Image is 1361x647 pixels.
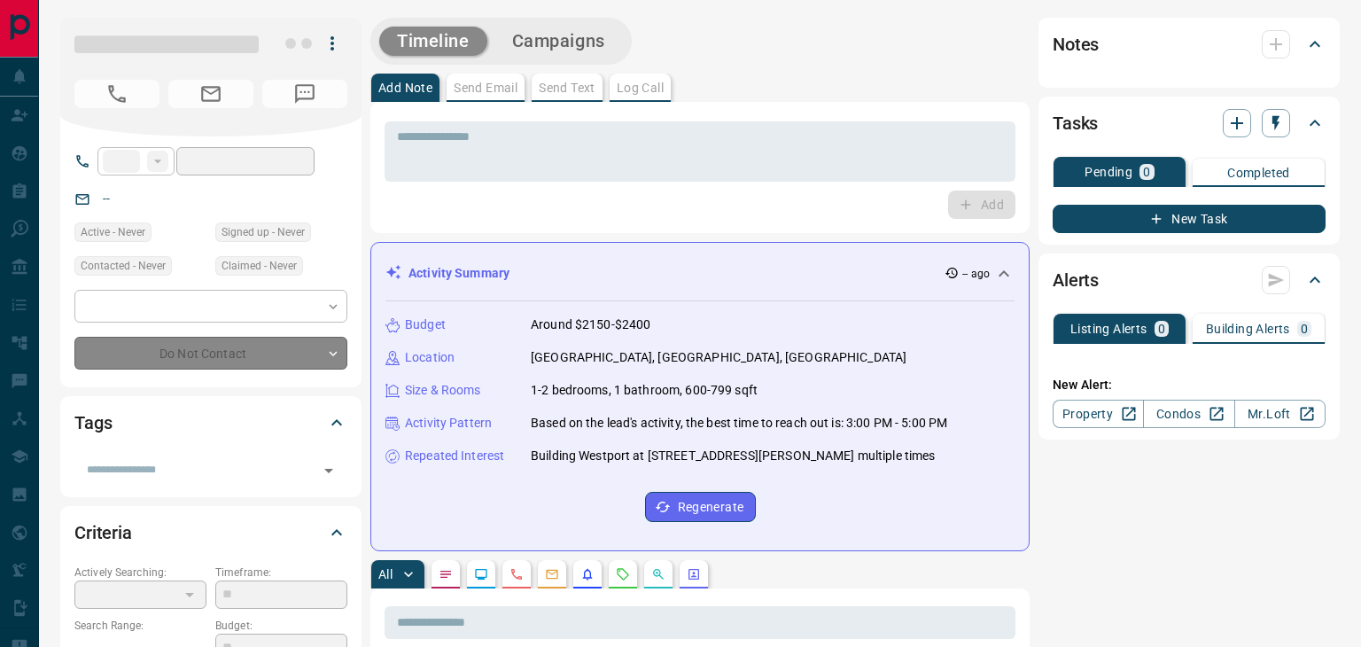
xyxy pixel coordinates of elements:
span: Signed up - Never [222,223,305,241]
div: Do Not Contact [74,337,347,370]
div: Alerts [1053,259,1326,301]
button: Regenerate [645,492,756,522]
a: Condos [1143,400,1234,428]
button: Open [316,458,341,483]
div: Tasks [1053,102,1326,144]
span: Claimed - Never [222,257,297,275]
span: Active - Never [81,223,145,241]
svg: Requests [616,567,630,581]
a: Property [1053,400,1144,428]
p: Activity Pattern [405,414,492,433]
p: Budget: [215,618,347,634]
p: Size & Rooms [405,381,481,400]
p: -- ago [962,266,990,282]
p: Search Range: [74,618,206,634]
svg: Emails [545,567,559,581]
h2: Criteria [74,518,132,547]
p: [GEOGRAPHIC_DATA], [GEOGRAPHIC_DATA], [GEOGRAPHIC_DATA] [531,348,906,367]
svg: Lead Browsing Activity [474,567,488,581]
p: 0 [1158,323,1165,335]
h2: Tags [74,409,112,437]
span: No Number [74,80,159,108]
p: Location [405,348,455,367]
p: Timeframe: [215,565,347,581]
p: New Alert: [1053,376,1326,394]
span: Contacted - Never [81,257,166,275]
p: Around $2150-$2400 [531,316,650,334]
button: Timeline [379,27,487,56]
button: Campaigns [494,27,623,56]
p: All [378,568,393,581]
a: -- [103,191,110,206]
p: Based on the lead's activity, the best time to reach out is: 3:00 PM - 5:00 PM [531,414,947,433]
svg: Opportunities [651,567,665,581]
p: 0 [1301,323,1308,335]
h2: Alerts [1053,266,1099,294]
span: No Email [168,80,253,108]
p: Building Alerts [1206,323,1290,335]
button: New Task [1053,205,1326,233]
p: 1-2 bedrooms, 1 bathroom, 600-799 sqft [531,381,758,400]
div: Criteria [74,511,347,554]
p: 0 [1143,166,1150,178]
p: Listing Alerts [1070,323,1147,335]
span: No Number [262,80,347,108]
div: Activity Summary-- ago [385,257,1015,290]
svg: Listing Alerts [580,567,595,581]
p: Pending [1085,166,1132,178]
div: Notes [1053,23,1326,66]
p: Completed [1227,167,1290,179]
a: Mr.Loft [1234,400,1326,428]
p: Building Westport at [STREET_ADDRESS][PERSON_NAME] multiple times [531,447,936,465]
svg: Agent Actions [687,567,701,581]
p: Repeated Interest [405,447,504,465]
div: Tags [74,401,347,444]
p: Actively Searching: [74,565,206,581]
svg: Notes [439,567,453,581]
p: Budget [405,316,446,334]
h2: Notes [1053,30,1099,58]
p: Activity Summary [408,264,509,283]
svg: Calls [509,567,524,581]
h2: Tasks [1053,109,1098,137]
p: Add Note [378,82,432,94]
